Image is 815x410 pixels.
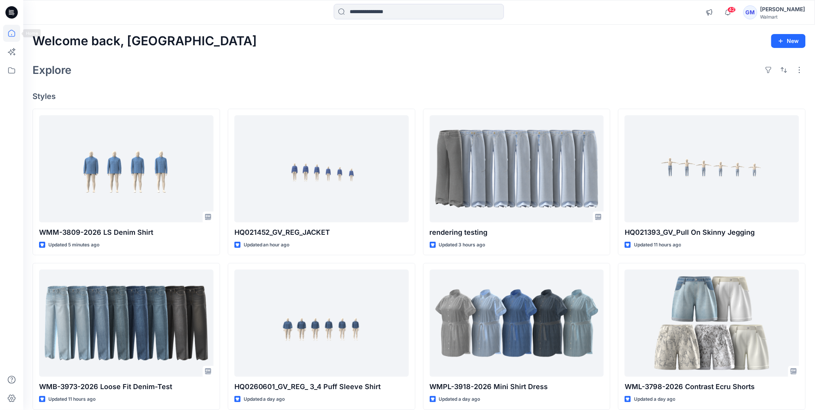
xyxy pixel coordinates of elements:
h4: Styles [32,92,806,101]
p: Updated a day ago [634,395,675,403]
span: 42 [728,7,736,13]
a: HQ0260601_GV_REG_ 3_4 Puff Sleeve Shirt [234,270,409,377]
p: WMB-3973-2026 Loose Fit Denim-Test [39,381,214,392]
p: HQ021393_GV_Pull On Skinny Jegging [625,227,799,238]
p: Updated 3 hours ago [439,241,485,249]
p: Updated an hour ago [244,241,290,249]
p: HQ021452_GV_REG_JACKET [234,227,409,238]
p: rendering testing [430,227,604,238]
a: HQ021452_GV_REG_JACKET [234,115,409,222]
div: GM [743,5,757,19]
p: Updated a day ago [244,395,285,403]
p: Updated 11 hours ago [48,395,96,403]
a: HQ021393_GV_Pull On Skinny Jegging [625,115,799,222]
h2: Welcome back, [GEOGRAPHIC_DATA] [32,34,257,48]
p: WML-3798-2026 Contrast Ecru Shorts [625,381,799,392]
a: WMB-3973-2026 Loose Fit Denim-Test [39,270,214,377]
button: New [771,34,806,48]
div: Walmart [760,14,805,20]
p: Updated 5 minutes ago [48,241,99,249]
a: rendering testing [430,115,604,222]
a: WMPL-3918-2026 Mini Shirt Dress [430,270,604,377]
p: HQ0260601_GV_REG_ 3_4 Puff Sleeve Shirt [234,381,409,392]
p: WMPL-3918-2026 Mini Shirt Dress [430,381,604,392]
div: [PERSON_NAME] [760,5,805,14]
a: WML-3798-2026 Contrast Ecru Shorts [625,270,799,377]
p: WMM-3809-2026 LS Denim Shirt [39,227,214,238]
a: WMM-3809-2026 LS Denim Shirt [39,115,214,222]
p: Updated a day ago [439,395,480,403]
h2: Explore [32,64,72,76]
p: Updated 11 hours ago [634,241,681,249]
